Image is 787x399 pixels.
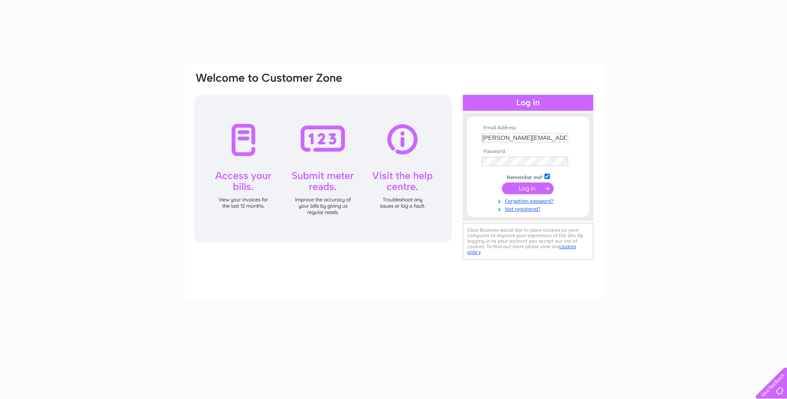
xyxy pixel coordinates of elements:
th: Email Address: [479,125,577,131]
input: Submit [502,182,554,194]
div: Clear Business would like to place cookies on your computer to improve your experience of the sit... [463,223,593,260]
td: Remember me? [479,172,577,181]
a: Forgotten password? [481,196,577,204]
a: cookies policy [467,244,576,255]
th: Password: [479,149,577,155]
a: Not registered? [481,204,577,212]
